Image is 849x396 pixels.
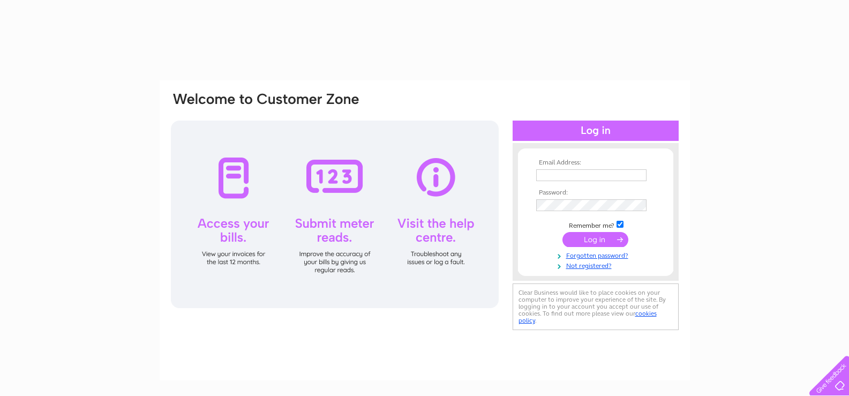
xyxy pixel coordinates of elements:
a: Forgotten password? [536,250,658,260]
th: Password: [534,189,658,197]
div: Clear Business would like to place cookies on your computer to improve your experience of the sit... [513,283,679,330]
th: Email Address: [534,159,658,167]
td: Remember me? [534,219,658,230]
a: cookies policy [519,310,657,324]
input: Submit [562,232,628,247]
a: Not registered? [536,260,658,270]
